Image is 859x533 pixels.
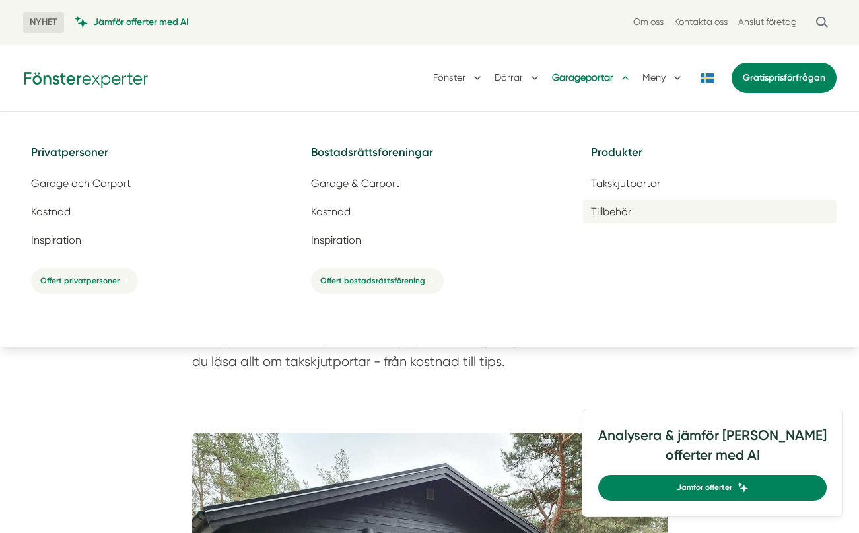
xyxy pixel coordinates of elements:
a: Kostnad [303,200,557,223]
a: Jämför offerter [598,475,827,501]
span: Offert bostadsrättsförening [320,275,425,287]
a: Jämför offerter med AI [75,16,189,28]
button: Meny [642,61,684,95]
span: Kostnad [31,205,71,218]
a: Garage & Carport [303,172,557,195]
img: Fönsterexperter Logotyp [23,67,149,88]
h5: Privatpersoner [23,143,277,172]
button: Dörrar [495,61,541,95]
a: Offert privatpersoner [31,268,138,294]
span: Takskjutportar [591,177,660,190]
span: Jämför offerter med AI [93,16,189,28]
a: Tillbehör [583,200,837,223]
h5: Bostadsrättsföreningar [303,143,557,172]
span: Inspiration [311,234,361,246]
a: Garage och Carport [23,172,277,195]
span: Offert privatpersoner [40,275,120,287]
span: Garage & Carport [311,177,399,190]
button: Garageportar [552,61,632,95]
span: Tillbehör [591,205,631,218]
a: Kostnad [23,200,277,223]
span: Kostnad [311,205,351,218]
a: Anslut företag [738,16,797,28]
h5: Produkter [583,143,837,172]
a: Om oss [633,16,664,28]
span: NYHET [23,12,64,33]
a: Gratisprisförfrågan [732,63,837,93]
h4: Analysera & jämför [PERSON_NAME] offerter med AI [598,425,827,475]
a: Inspiration [303,229,557,252]
span: Jämför offerter [677,481,732,494]
a: Offert bostadsrättsförening [311,268,444,294]
span: Garage och Carport [31,177,131,190]
a: Inspiration [23,229,277,252]
button: Fönster [433,61,484,95]
a: Takskjutportar [583,172,837,195]
a: Kontakta oss [674,16,728,28]
button: Öppna sök [807,11,837,34]
span: Gratis [743,72,769,83]
span: Inspiration [31,234,81,246]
